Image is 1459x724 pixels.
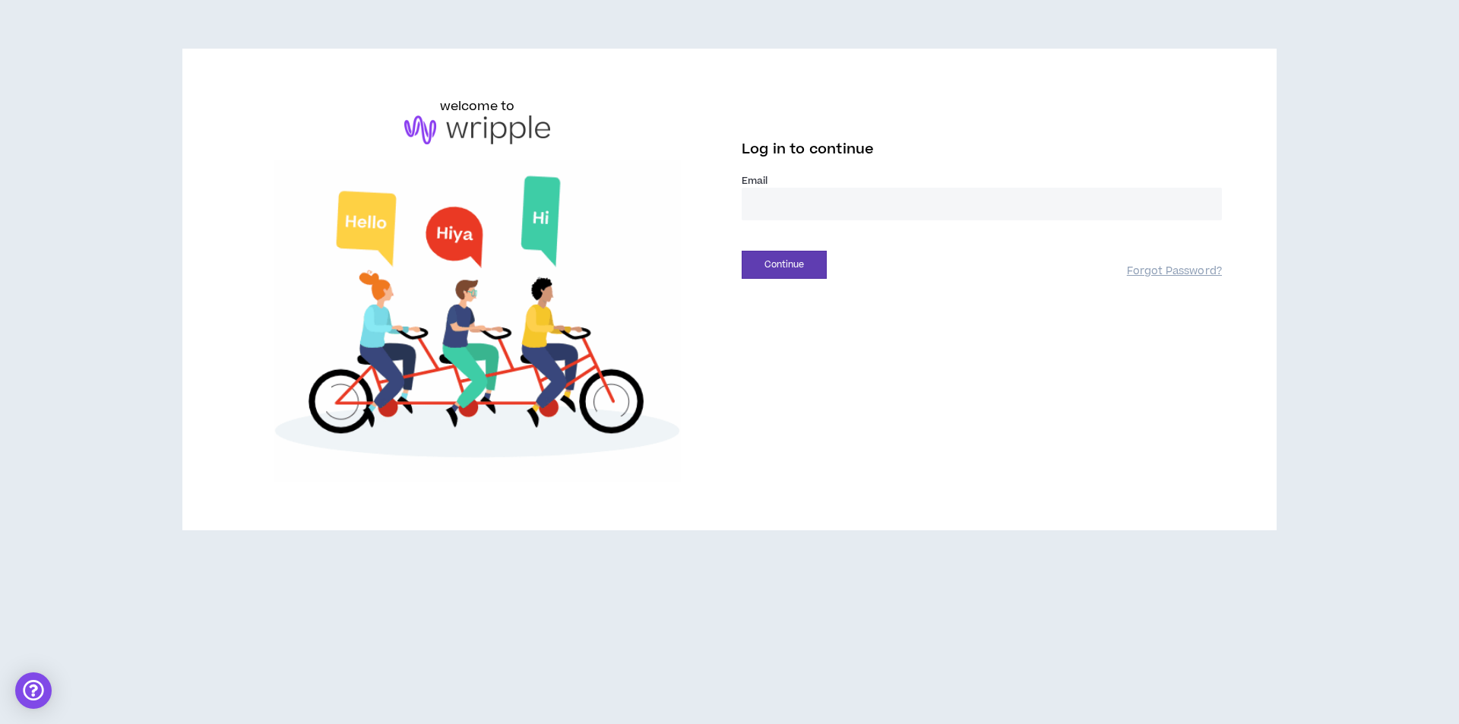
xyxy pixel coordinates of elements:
a: Forgot Password? [1127,264,1222,279]
img: logo-brand.png [404,115,550,144]
h6: welcome to [440,97,515,115]
span: Log in to continue [742,140,874,159]
div: Open Intercom Messenger [15,672,52,709]
img: Welcome to Wripple [237,160,717,482]
button: Continue [742,251,827,279]
label: Email [742,174,1222,188]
